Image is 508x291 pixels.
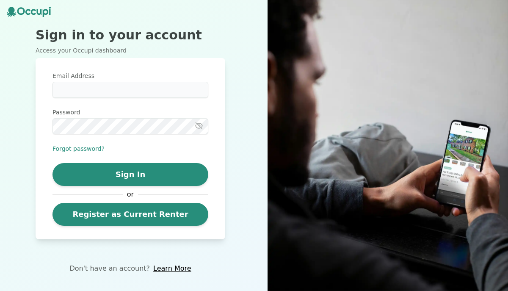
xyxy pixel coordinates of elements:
label: Password [52,108,208,116]
h2: Sign in to your account [36,28,225,43]
span: or [123,189,138,200]
button: Sign In [52,163,208,186]
label: Email Address [52,72,208,80]
button: Forgot password? [52,144,105,153]
a: Learn More [153,263,191,274]
p: Don't have an account? [69,263,150,274]
a: Register as Current Renter [52,203,208,226]
p: Access your Occupi dashboard [36,46,225,55]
